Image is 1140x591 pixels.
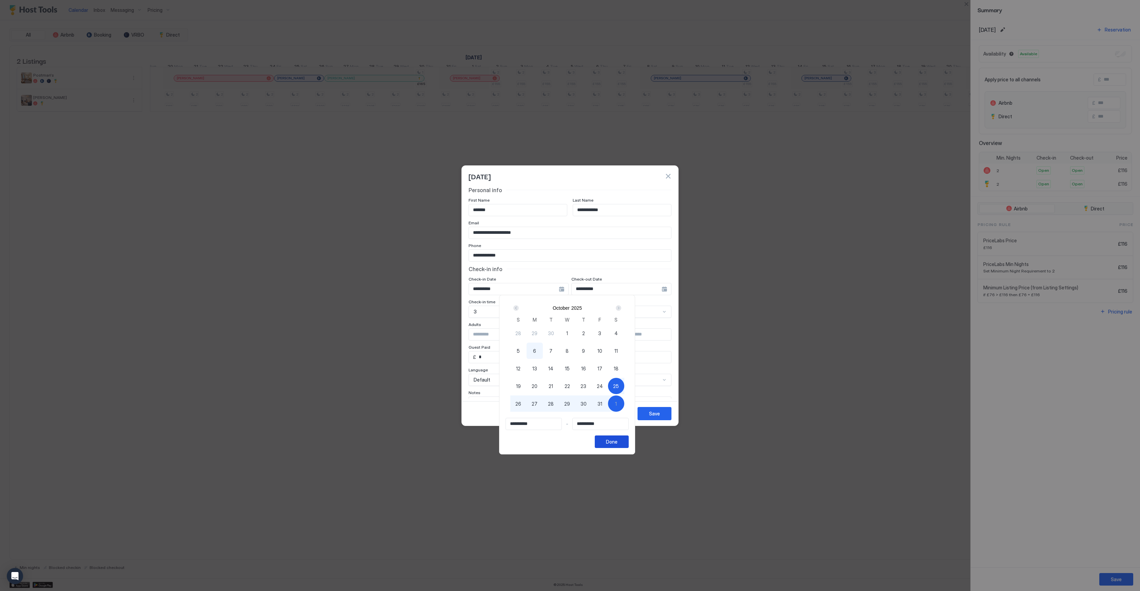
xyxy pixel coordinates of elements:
span: 5 [517,347,520,354]
button: 25 [608,378,624,394]
span: 1 [566,330,568,337]
button: Done [595,435,629,448]
span: - [566,421,568,427]
span: 7 [549,347,552,354]
button: 22 [559,378,575,394]
button: 29 [527,325,543,341]
button: 13 [527,360,543,376]
button: 23 [575,378,592,394]
input: Input Field [506,418,562,430]
span: 29 [532,330,537,337]
span: 26 [515,400,521,407]
button: October [553,305,570,311]
span: 9 [582,347,585,354]
span: 30 [581,400,587,407]
button: 29 [559,395,575,412]
span: 16 [581,365,586,372]
span: 1 [615,400,617,407]
span: 19 [516,383,521,390]
span: 31 [597,400,602,407]
button: 30 [575,395,592,412]
input: Input Field [573,418,628,430]
button: 8 [559,343,575,359]
span: 23 [581,383,586,390]
span: 24 [597,383,603,390]
span: M [533,316,537,323]
button: 10 [592,343,608,359]
span: 27 [532,400,537,407]
button: 16 [575,360,592,376]
span: 22 [565,383,570,390]
span: 10 [597,347,602,354]
span: 3 [598,330,601,337]
button: 26 [510,395,527,412]
span: S [517,316,520,323]
span: F [598,316,601,323]
div: Open Intercom Messenger [7,568,23,584]
span: 6 [533,347,536,354]
button: 21 [543,378,559,394]
span: 12 [516,365,520,372]
span: 28 [515,330,521,337]
button: 20 [527,378,543,394]
button: 27 [527,395,543,412]
span: 15 [565,365,570,372]
span: 2 [582,330,585,337]
button: 9 [575,343,592,359]
span: T [549,316,553,323]
button: 1 [559,325,575,341]
span: 13 [532,365,537,372]
button: 2025 [571,305,582,311]
button: 14 [543,360,559,376]
button: 31 [592,395,608,412]
button: 28 [510,325,527,341]
span: W [565,316,569,323]
span: 20 [532,383,537,390]
button: 7 [543,343,559,359]
button: 24 [592,378,608,394]
button: 15 [559,360,575,376]
span: 11 [614,347,618,354]
div: Done [606,438,617,445]
span: 30 [548,330,554,337]
button: 28 [543,395,559,412]
button: 30 [543,325,559,341]
button: 17 [592,360,608,376]
button: 11 [608,343,624,359]
button: 19 [510,378,527,394]
button: 6 [527,343,543,359]
span: 18 [614,365,619,372]
span: T [582,316,585,323]
button: 3 [592,325,608,341]
span: 4 [614,330,618,337]
span: 8 [566,347,569,354]
span: 29 [564,400,570,407]
span: 14 [548,365,553,372]
button: 2 [575,325,592,341]
span: 28 [548,400,554,407]
span: 21 [549,383,553,390]
button: 12 [510,360,527,376]
button: 1 [608,395,624,412]
button: Prev [512,304,521,312]
button: Next [613,304,623,312]
button: 5 [510,343,527,359]
span: 25 [613,383,619,390]
button: 4 [608,325,624,341]
span: S [614,316,617,323]
button: 18 [608,360,624,376]
span: 17 [597,365,602,372]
